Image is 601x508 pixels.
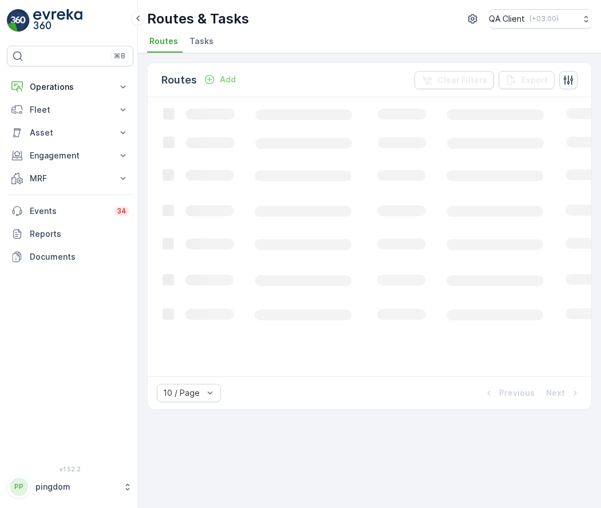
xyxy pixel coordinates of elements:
button: Fleet [7,98,133,121]
p: Events [30,205,108,217]
img: logo [7,9,30,32]
button: Engagement [7,144,133,167]
button: QA Client(+03:00) [489,9,592,29]
p: Routes & Tasks [147,10,249,28]
p: Documents [30,251,129,263]
p: Engagement [30,150,110,161]
p: Export [521,74,548,86]
a: Documents [7,245,133,268]
p: Asset [30,127,110,138]
button: Previous [482,386,536,400]
p: Routes [161,72,197,88]
p: Add [220,74,236,85]
p: MRF [30,173,110,184]
button: MRF [7,167,133,190]
p: Fleet [30,104,110,116]
p: Previous [499,387,535,399]
p: ( +03:00 ) [529,14,559,23]
p: pingdom [35,481,117,493]
p: 34 [117,207,126,216]
p: Clear Filters [437,74,487,86]
a: Events34 [7,200,133,223]
button: Export [499,71,555,89]
button: Asset [7,121,133,144]
span: Routes [149,35,178,47]
img: logo_light-DOdMpM7g.png [33,9,82,32]
button: Next [545,386,582,400]
p: Next [546,387,565,399]
a: Reports [7,223,133,245]
span: v 1.52.2 [7,466,133,473]
button: Add [199,73,240,86]
p: ⌘B [114,51,125,61]
p: Operations [30,81,110,93]
p: QA Client [489,13,525,25]
button: PPpingdom [7,475,133,499]
p: Reports [30,228,129,240]
button: Clear Filters [414,71,494,89]
span: Tasks [189,35,213,47]
button: Operations [7,76,133,98]
div: PP [10,478,28,496]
